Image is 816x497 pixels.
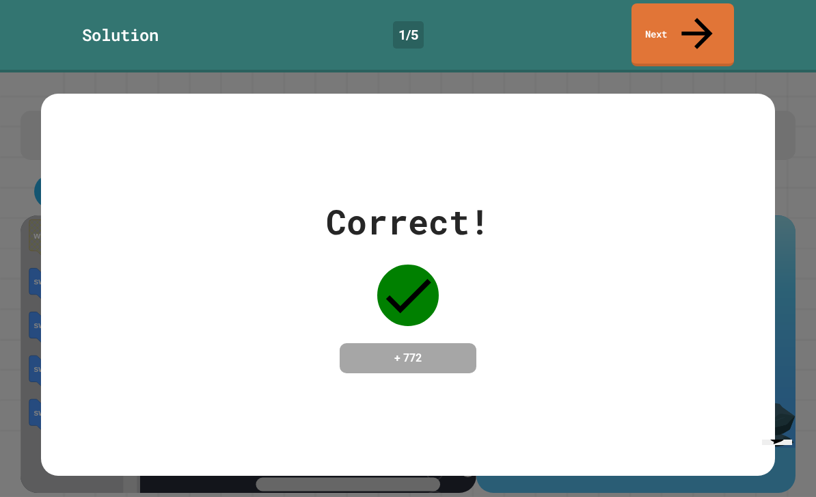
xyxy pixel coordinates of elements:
h4: + 772 [353,350,463,366]
iframe: chat widget [757,440,802,483]
div: 1 / 5 [393,21,424,49]
div: Correct! [326,196,490,247]
div: Solution [82,23,159,47]
a: Next [631,3,734,66]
